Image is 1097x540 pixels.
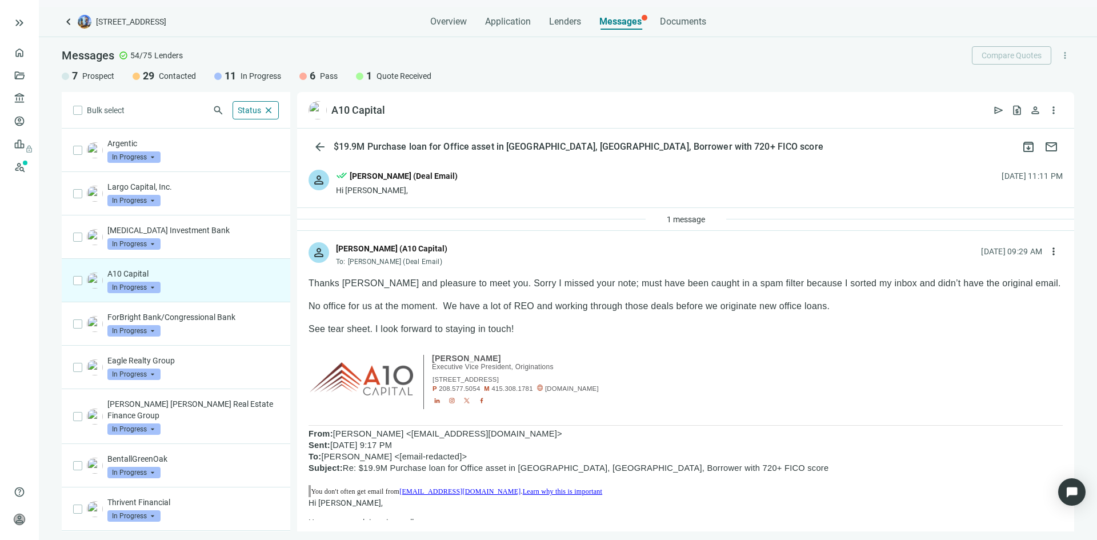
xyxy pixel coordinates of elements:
button: keyboard_double_arrow_right [13,16,26,30]
p: [PERSON_NAME] [PERSON_NAME] Real Estate Finance Group [107,398,279,421]
span: done_all [336,170,347,185]
img: afc9d2d7-c1a6-45a9-8b7f-c4608143f8c1 [87,229,103,245]
span: In Progress [107,369,161,380]
span: 29 [143,69,154,83]
span: In Progress [107,325,161,337]
button: more_vert [1044,242,1063,261]
p: [MEDICAL_DATA] Investment Bank [107,225,279,236]
span: person [14,514,25,525]
span: Pass [320,70,338,82]
span: Status [238,106,261,115]
button: more_vert [1056,46,1074,65]
button: send [990,101,1008,119]
span: In Progress [107,151,161,163]
div: [DATE] 11:11 PM [1002,170,1063,182]
div: $19.9M Purchase loan for Office asset in [GEOGRAPHIC_DATA], [GEOGRAPHIC_DATA], Borrower with 720+... [331,141,826,153]
button: more_vert [1044,101,1063,119]
span: 1 message [667,215,705,224]
p: Thrivent Financial [107,497,279,508]
span: Quote Received [377,70,431,82]
button: person [1026,101,1044,119]
div: [DATE] 09:29 AM [981,245,1042,258]
span: In Progress [107,510,161,522]
span: Bulk select [87,104,125,117]
span: archive [1022,140,1035,154]
span: check_circle [119,51,128,60]
span: [STREET_ADDRESS] [96,16,166,27]
img: deal-logo [78,15,91,29]
button: arrow_back [309,135,331,158]
span: Contacted [159,70,196,82]
span: send [993,105,1004,116]
div: [PERSON_NAME] (Deal Email) [350,170,458,182]
img: 1646ad53-59c5-4f78-bc42-33ee5d433ee3.png [87,501,103,517]
p: A10 Capital [107,268,279,279]
img: c7652aa0-7a0e-4b45-9ad1-551f88ce4c3e [87,142,103,158]
span: Application [485,16,531,27]
span: person [1030,105,1041,116]
button: archive [1017,135,1040,158]
span: Documents [660,16,706,27]
div: Open Intercom Messenger [1058,478,1086,506]
img: a493dc54-e614-46e3-bac6-4b15556e9bd2 [87,458,103,474]
div: Hi [PERSON_NAME], [336,185,458,196]
p: ForBright Bank/Congressional Bank [107,311,279,323]
span: 54/75 [130,50,152,61]
span: request_quote [1011,105,1023,116]
img: ad199841-5f66-478c-8a8b-680a2c0b1db9 [87,186,103,202]
span: more_vert [1060,50,1070,61]
button: mail [1040,135,1063,158]
span: In Progress [107,423,161,435]
div: To: [336,257,447,266]
button: Compare Quotes [972,46,1051,65]
p: BentallGreenOak [107,453,279,465]
span: 7 [72,69,78,83]
p: Eagle Realty Group [107,355,279,366]
span: 1 [366,69,372,83]
span: In Progress [241,70,281,82]
span: [PERSON_NAME] (Deal Email) [348,258,442,266]
img: fb43059a-ada3-4c4a-ab70-67c342e0d3d7 [87,359,103,375]
span: In Progress [107,282,161,293]
span: In Progress [107,195,161,206]
div: A10 Capital [331,103,385,117]
span: more_vert [1048,246,1059,257]
img: a6098459-e241-47ac-94a0-544ff2dbc5ce [87,316,103,332]
img: 2ccb5689-915a-4cdb-a248-93808cd13552 [87,409,103,425]
span: In Progress [107,238,161,250]
span: search [213,105,224,116]
span: arrow_back [313,140,327,154]
button: request_quote [1008,101,1026,119]
p: Argentic [107,138,279,149]
span: 11 [225,69,236,83]
span: more_vert [1048,105,1059,116]
span: Messages [599,16,642,27]
span: close [263,105,274,115]
div: [PERSON_NAME] (A10 Capital) [336,242,447,255]
span: Prospect [82,70,114,82]
span: Lenders [154,50,183,61]
p: Largo Capital, Inc. [107,181,279,193]
span: help [14,486,25,498]
span: person [312,173,326,187]
span: Overview [430,16,467,27]
img: f3ee51c8-c496-4375-bc5e-2600750b757d [309,101,327,119]
span: 6 [310,69,315,83]
span: mail [1044,140,1058,154]
span: person [312,246,326,259]
a: keyboard_arrow_left [62,15,75,29]
button: 1 message [657,210,715,229]
span: Messages [62,49,114,62]
span: Lenders [549,16,581,27]
img: f3ee51c8-c496-4375-bc5e-2600750b757d [87,273,103,289]
span: In Progress [107,467,161,478]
